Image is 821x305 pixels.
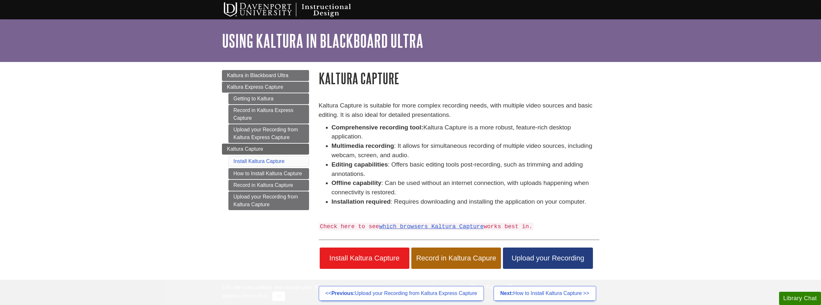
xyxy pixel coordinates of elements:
a: Upload your Recording from Kaltura Capture [228,191,309,210]
a: Getting to Kaltura [228,93,309,104]
span: Kaltura Express Capture [227,84,283,90]
strong: Offline capability [332,179,382,186]
li: : Can be used without an internet connection, with uploads happening when connectivity is restored. [332,178,599,197]
a: Using Kaltura in Blackboard Ultra [222,31,423,51]
button: Library Chat [779,292,821,305]
a: Record in Kaltura Capure [411,248,501,269]
a: Read More [243,293,268,299]
span: Record in Kaltura Capure [416,254,496,262]
span: Kaltura Capture [227,146,263,152]
code: Check here to see works best in. [319,223,534,230]
li: Kaltura Capture is a more robust, feature-rich desktop application. [332,123,599,142]
img: Davenport University Instructional Design [219,2,374,18]
div: This site uses cookies and records your IP address for usage statistics. Additionally, we use Goo... [222,284,599,301]
li: : Requires downloading and installing the application on your computer. [332,197,599,207]
a: Kaltura in Blackboard Ultra [222,70,309,81]
a: Kaltura Capture [222,144,309,155]
li: : It allows for simultaneous recording of multiple video sources, including webcam, screen, and a... [332,141,599,160]
a: Upload your Recording [503,248,593,269]
p: Kaltura Capture is suitable for more complex recording needs, with multiple video sources and bas... [319,101,599,120]
strong: Previous: [331,290,355,296]
strong: Installation required [332,198,391,205]
strong: Next: [500,290,513,296]
a: <<Previous:Upload your Recording from Kaltura Express Capture [319,286,484,301]
a: Install Kaltura Capture [234,158,285,164]
h1: Kaltura Capture [319,70,599,86]
div: Guide Page Menu [222,70,309,210]
li: : Offers basic editing tools post-recording, such as trimming and adding annotations. [332,160,599,179]
button: Close [272,291,285,301]
a: How to Install Kaltura Capture [228,168,309,179]
a: Kaltura Express Capture [222,82,309,93]
span: Upload your Recording [508,254,588,262]
strong: Editing capabilities [332,161,388,168]
span: Kaltura in Blackboard Ultra [227,73,288,78]
a: Record in Kaltura Capture [228,180,309,191]
strong: Comprehensive recording tool: [332,124,424,131]
a: Install Kaltura Capture [320,248,409,269]
strong: Multimedia recording [332,142,394,149]
span: Install Kaltura Capture [325,254,405,262]
a: Record in Kaltura Express Capture [228,105,309,124]
a: which browsers Kaltura Capture [379,223,484,230]
a: Next:How to Install Kaltura Capture >> [494,286,596,301]
a: Upload your Recording from Kaltura Express Capture [228,124,309,143]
